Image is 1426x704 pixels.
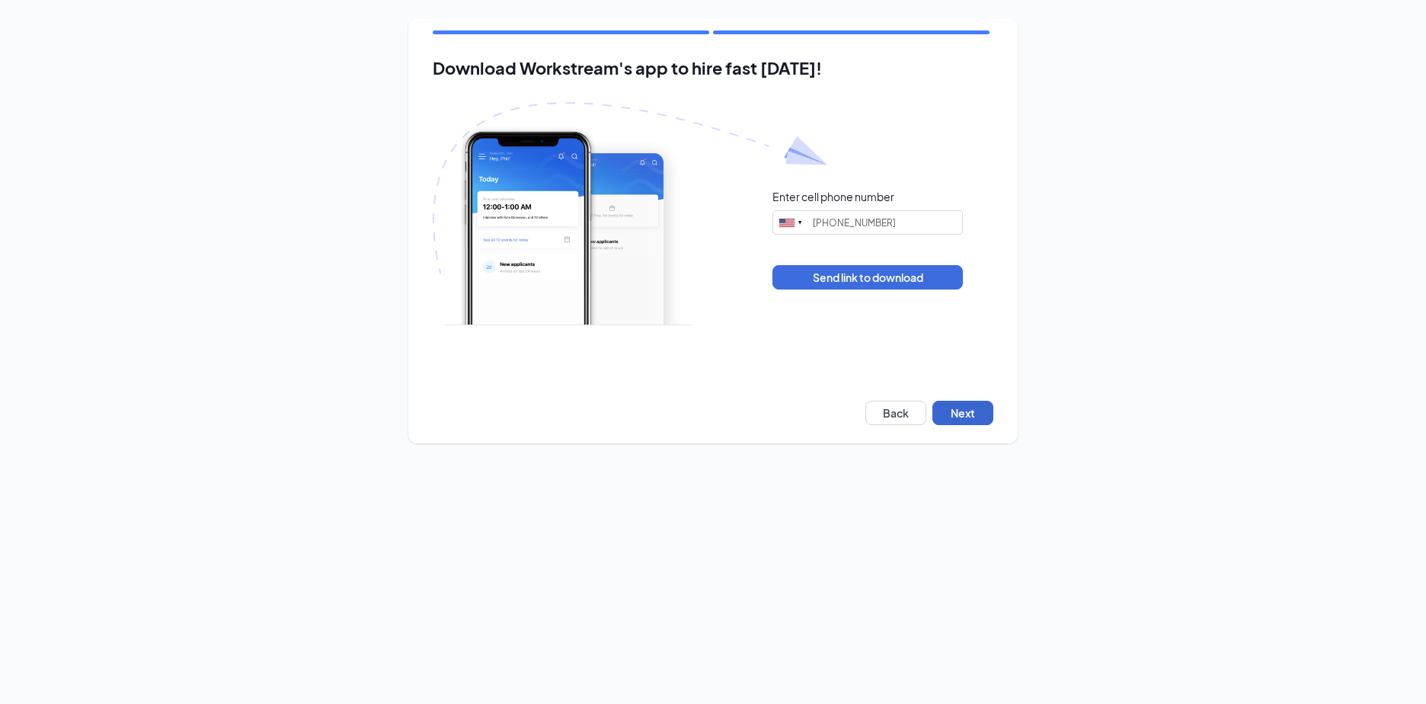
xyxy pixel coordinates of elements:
[433,59,993,78] h2: Download Workstream's app to hire fast [DATE]!
[865,401,926,425] button: Back
[773,211,808,234] div: United States: +1
[772,189,894,204] div: Enter cell phone number
[433,102,827,325] img: Download Workstream's app with paper plane
[932,401,993,425] button: Next
[772,265,963,290] button: Send link to download
[772,210,963,235] input: (201) 555-0123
